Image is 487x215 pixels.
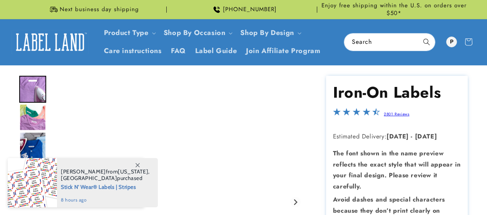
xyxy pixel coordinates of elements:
span: [PERSON_NAME] [61,168,106,175]
span: Next business day shipping [60,6,139,13]
span: Shop By Occasion [164,28,226,37]
summary: Shop By Design [236,24,304,42]
a: Label Land [9,27,92,57]
span: [US_STATE] [118,168,148,175]
img: Iron on name labels ironed to shirt collar [19,132,46,159]
p: Estimated Delivery: [333,131,461,142]
span: Care instructions [104,47,162,55]
img: Label Land [12,30,89,54]
span: Join Affiliate Program [246,47,320,55]
div: Go to slide 1 [19,76,46,103]
div: Go to slide 3 [19,132,46,159]
span: from , purchased [61,168,150,182]
h1: Iron-On Labels [333,82,461,102]
strong: The font shown in the name preview reflects the exact style that will appear in your final design... [333,149,460,191]
div: Go to slide 2 [19,104,46,131]
a: Shop By Design [240,28,294,38]
span: Enjoy free shipping within the U.S. on orders over $50* [320,2,468,17]
strong: [DATE] [387,132,409,141]
a: Care instructions [99,42,166,60]
span: 4.5-star overall rating [333,110,380,119]
a: 2801 Reviews [384,111,409,117]
span: [GEOGRAPHIC_DATA] [61,175,117,182]
img: Iron on name label being ironed to shirt [19,76,46,103]
span: [PHONE_NUMBER] [223,6,277,13]
img: Iron on name tags ironed to a t-shirt [19,104,46,131]
a: Join Affiliate Program [241,42,325,60]
span: FAQ [171,47,186,55]
strong: - [411,132,413,141]
a: FAQ [166,42,191,60]
button: Search [418,33,435,50]
button: Next slide [290,197,301,207]
a: Label Guide [191,42,242,60]
summary: Product Type [99,24,159,42]
a: Product Type [104,28,149,38]
span: Label Guide [195,47,237,55]
strong: [DATE] [415,132,437,141]
summary: Shop By Occasion [159,24,236,42]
